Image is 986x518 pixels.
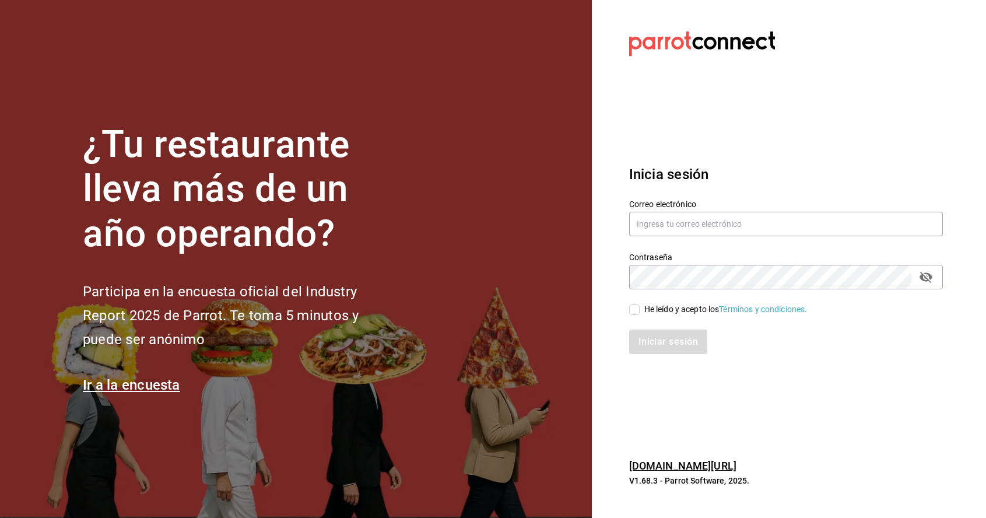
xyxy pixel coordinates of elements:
[644,303,808,316] div: He leído y acepto los
[629,253,943,261] label: Contraseña
[83,280,398,351] h2: Participa en la encuesta oficial del Industry Report 2025 de Parrot. Te toma 5 minutos y puede se...
[629,212,943,236] input: Ingresa tu correo electrónico
[629,199,943,208] label: Correo electrónico
[83,123,398,257] h1: ¿Tu restaurante lleva más de un año operando?
[629,460,736,472] a: [DOMAIN_NAME][URL]
[719,304,807,314] a: Términos y condiciones.
[83,377,180,393] a: Ir a la encuesta
[629,164,943,185] h3: Inicia sesión
[916,267,936,287] button: passwordField
[629,475,943,487] p: V1.68.3 - Parrot Software, 2025.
